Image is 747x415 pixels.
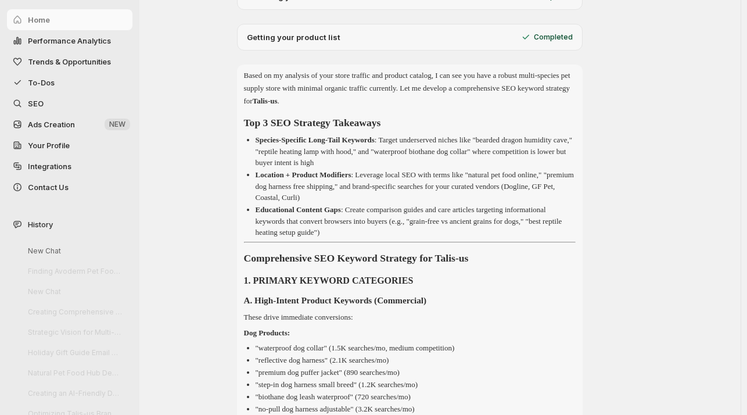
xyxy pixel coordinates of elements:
span: History [28,219,53,230]
strong: Species-Specific Long-Tail Keywords [256,135,375,144]
button: Ads Creation [7,114,132,135]
p: Completed [534,33,573,42]
span: Integrations [28,162,71,171]
a: Your Profile [7,135,132,156]
button: Creating Comprehensive Pet Health Solutions [19,303,129,321]
strong: Top 3 SEO Strategy Takeaways [244,117,381,128]
button: Performance Analytics [7,30,132,51]
p: : Create comparison guides and care articles targeting informational keywords that convert browse... [256,205,562,237]
span: Ads Creation [28,120,75,129]
p: : Target underserved niches like "bearded dragon humidity cave," "reptile heating lamp with hood,... [256,135,573,167]
strong: A. High-Intent Product Keywords (Commercial) [244,295,427,305]
strong: Talis-us [253,96,278,105]
p: Getting your product list [247,31,340,43]
button: Contact Us [7,177,132,198]
p: These drive immediate conversions: [244,311,576,324]
span: NEW [109,120,125,129]
button: Strategic Vision for Multi-Species Pet Retail [19,323,129,341]
a: SEO [7,93,132,114]
strong: Educational Content Gaps [256,205,341,214]
span: Your Profile [28,141,70,150]
button: Natural Pet Food Hub Development Guide [19,364,129,382]
p: "biothane dog leash waterproof" (720 searches/mo) [256,392,411,401]
p: "premium dog puffer jacket" (890 searches/mo) [256,368,400,377]
span: Contact Us [28,183,69,192]
button: Holiday Gift Guide Email Drafting [19,344,129,362]
span: To-Dos [28,78,55,87]
button: To-Dos [7,72,132,93]
strong: Location + Product Modifiers [256,170,351,179]
p: "no-pull dog harness adjustable" (3.2K searches/mo) [256,405,415,413]
span: Trends & Opportunities [28,57,111,66]
button: Trends & Opportunities [7,51,132,72]
a: Integrations [7,156,132,177]
button: Creating an AI-Friendly Dog Treat Resource [19,384,129,402]
span: SEO [28,99,44,108]
button: New Chat [19,242,129,260]
button: New Chat [19,282,129,300]
span: Performance Analytics [28,36,111,45]
strong: 1. PRIMARY KEYWORD CATEGORIES [244,276,414,285]
p: : Leverage local SEO with terms like "natural pet food online," "premium dog harness free shippin... [256,170,574,202]
p: "reflective dog harness" (2.1K searches/mo) [256,356,389,364]
p: "waterproof dog collar" (1.5K searches/mo, medium competition) [256,344,455,352]
p: Based on my analysis of your store traffic and product catalog, I can see you have a robust multi... [244,69,576,108]
button: Finding Avoderm Pet Food Locally [19,262,129,280]
strong: Comprehensive SEO Keyword Strategy for Talis-us [244,252,469,264]
p: "step-in dog harness small breed" (1.2K searches/mo) [256,380,418,389]
strong: Dog Products: [244,328,290,337]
